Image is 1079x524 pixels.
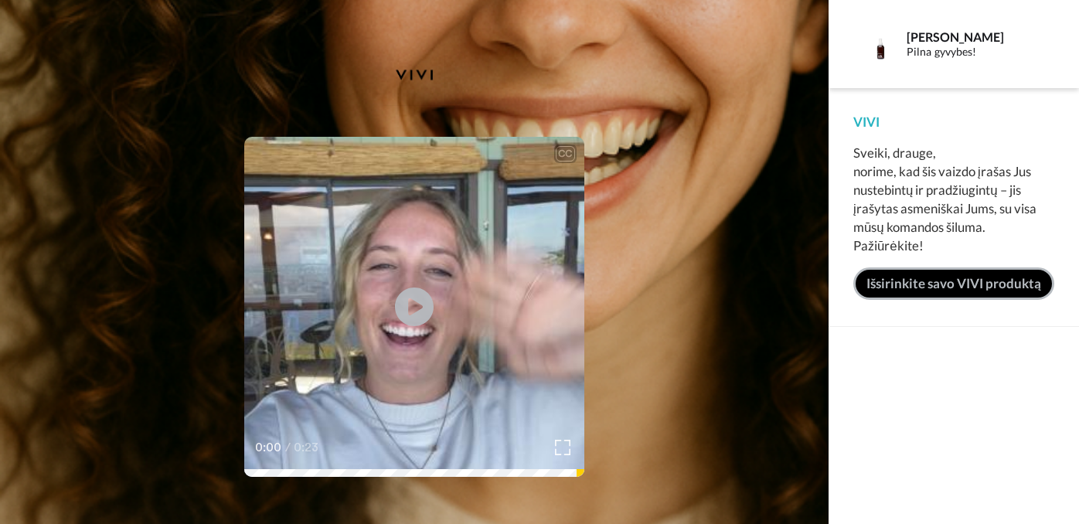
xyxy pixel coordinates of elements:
img: Profile Image [862,26,899,63]
div: [PERSON_NAME] [907,29,1053,44]
span: / [285,438,291,457]
div: VIVI [853,113,1054,131]
a: Išsirinkite savo VIVI produktą [853,267,1054,300]
span: 0:23 [294,438,321,457]
img: Full screen [555,440,570,455]
img: 82ca03c0-ae48-4968-b5c3-f088d9de5c8a [383,44,445,106]
div: Pilna gyvybes! [907,46,1053,59]
span: 0:00 [255,438,282,457]
div: CC [556,146,575,162]
div: Sveiki, drauge, norime, kad šis vaizdo įrašas Jus nustebintų ir pradžiugintų – jis įrašytas asmen... [853,144,1054,255]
